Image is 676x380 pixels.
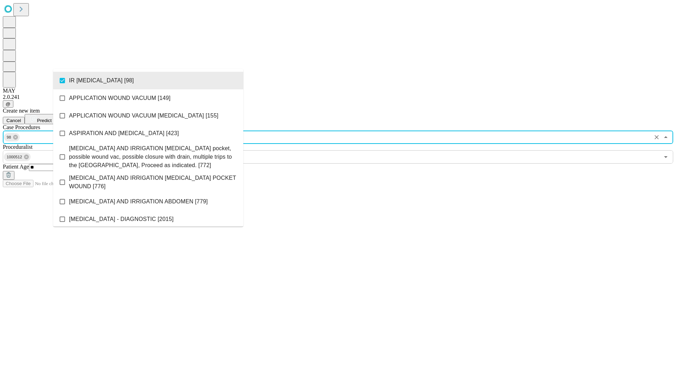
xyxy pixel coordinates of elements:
[4,133,20,141] div: 98
[4,153,25,161] span: 1000512
[6,118,21,123] span: Cancel
[6,101,11,107] span: @
[25,114,57,124] button: Predict
[69,215,174,223] span: [MEDICAL_DATA] - DIAGNOSTIC [2015]
[37,118,51,123] span: Predict
[4,153,31,161] div: 1000512
[3,108,40,114] span: Create new item
[3,144,32,150] span: Proceduralist
[3,100,13,108] button: @
[3,94,673,100] div: 2.0.241
[69,197,208,206] span: [MEDICAL_DATA] AND IRRIGATION ABDOMEN [779]
[69,174,238,191] span: [MEDICAL_DATA] AND IRRIGATION [MEDICAL_DATA] POCKET WOUND [776]
[69,76,134,85] span: IR [MEDICAL_DATA] [98]
[661,132,671,142] button: Close
[3,117,25,124] button: Cancel
[652,132,662,142] button: Clear
[3,88,673,94] div: MAY
[661,152,671,162] button: Open
[3,124,40,130] span: Scheduled Procedure
[3,164,29,170] span: Patient Age
[69,129,179,138] span: ASPIRATION AND [MEDICAL_DATA] [423]
[69,144,238,170] span: [MEDICAL_DATA] AND IRRIGATION [MEDICAL_DATA] pocket, possible wound vac, possible closure with dr...
[69,112,218,120] span: APPLICATION WOUND VACUUM [MEDICAL_DATA] [155]
[69,94,170,102] span: APPLICATION WOUND VACUUM [149]
[4,133,14,141] span: 98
